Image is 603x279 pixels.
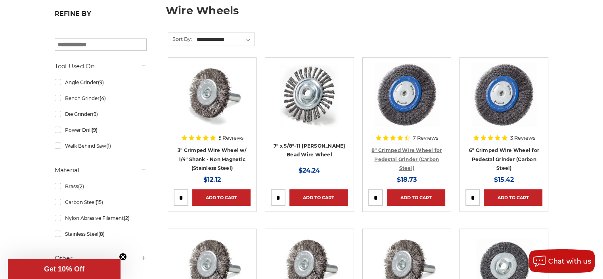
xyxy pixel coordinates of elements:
[95,199,103,205] span: (15)
[368,63,445,140] a: 8" Crimped Wire Wheel for Pedestal Grinder
[299,167,320,174] span: $24.24
[8,259,121,279] div: Get 10% OffClose teaser
[123,215,129,221] span: (2)
[55,62,147,71] h5: Tool Used On
[371,147,442,171] a: 8" Crimped Wire Wheel for Pedestal Grinder (Carbon Steel)
[55,254,147,263] h5: Other
[484,189,542,206] a: Add to Cart
[55,165,147,175] h5: Material
[44,265,84,273] span: Get 10% Off
[510,135,535,140] span: 3 Reviews
[465,63,542,140] a: 6" Crimped Wire Wheel for Pedestal Grinder
[55,227,147,241] a: Stainless Steel
[278,63,341,127] img: 7" x 5/8"-11 Stringer Bead Wire Wheel
[387,189,445,206] a: Add to Cart
[289,189,348,206] a: Add to Cart
[55,123,147,137] a: Power Drill
[55,91,147,105] a: Bench Grinder
[178,147,247,171] a: 3" Crimped Wire Wheel w/ 1/4" Shank - Non Magnetic (Stainless Steel)
[373,63,440,127] img: 8" Crimped Wire Wheel for Pedestal Grinder
[471,63,537,127] img: 6" Crimped Wire Wheel for Pedestal Grinder
[55,179,147,193] a: Brass
[271,63,348,140] a: 7" x 5/8"-11 Stringer Bead Wire Wheel
[413,135,438,140] span: 7 Reviews
[55,10,147,22] h5: Refine by
[92,111,98,117] span: (9)
[528,249,595,273] button: Chat with us
[55,139,147,153] a: Walk Behind Saw
[274,143,345,158] a: 7" x 5/8"-11 [PERSON_NAME] Bead Wire Wheel
[91,127,97,133] span: (9)
[469,147,539,171] a: 6" Crimped Wire Wheel for Pedestal Grinder (Carbon Steel)
[397,176,417,183] span: $18.73
[55,211,147,225] a: Nylon Abrasive Filament
[494,176,514,183] span: $15.42
[119,253,127,261] button: Close teaser
[55,107,147,121] a: Die Grinder
[548,258,591,265] span: Chat with us
[98,79,103,85] span: (9)
[174,63,251,140] a: Crimped Wire Wheel with Shank Non Magnetic
[203,176,221,183] span: $12.12
[98,231,104,237] span: (8)
[195,34,255,46] select: Sort By:
[192,189,251,206] a: Add to Cart
[168,33,192,45] label: Sort By:
[180,63,244,127] img: Crimped Wire Wheel with Shank Non Magnetic
[106,143,111,149] span: (1)
[218,135,243,140] span: 5 Reviews
[55,195,147,209] a: Carbon Steel
[99,95,105,101] span: (4)
[55,75,147,89] a: Angle Grinder
[166,5,549,22] h1: wire wheels
[78,183,84,189] span: (2)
